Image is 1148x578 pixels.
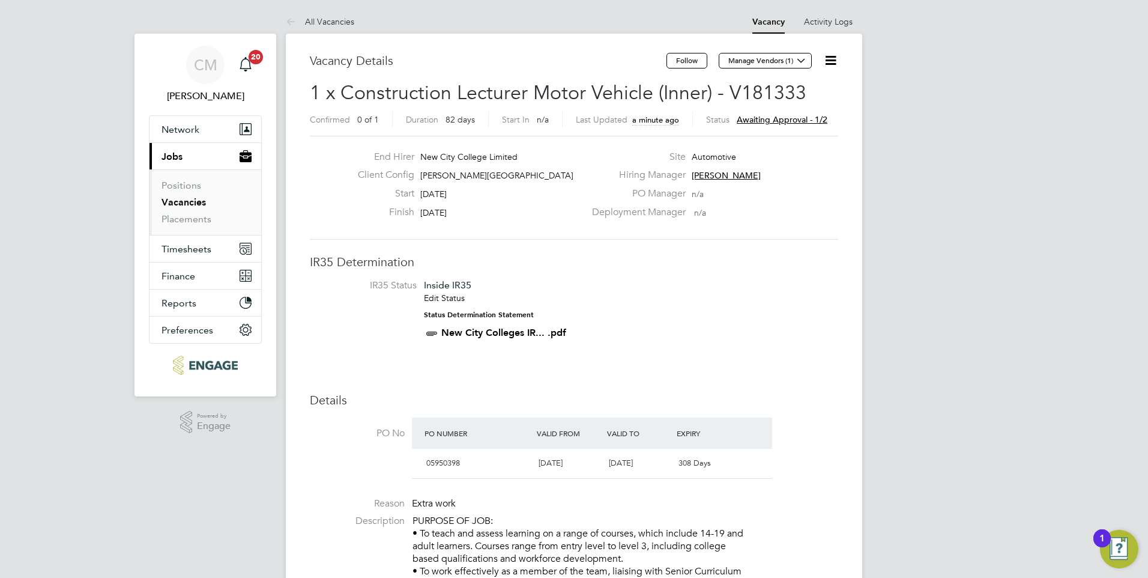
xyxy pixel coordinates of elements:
[585,169,686,181] label: Hiring Manager
[804,16,853,27] a: Activity Logs
[666,53,707,68] button: Follow
[446,114,475,125] span: 82 days
[162,324,213,336] span: Preferences
[162,243,211,255] span: Timesheets
[737,114,827,125] span: Awaiting approval - 1/2
[441,327,566,338] a: New City Colleges IR... .pdf
[426,458,460,468] span: 05950398
[310,254,838,270] h3: IR35 Determination
[420,151,518,162] span: New City College Limited
[348,187,414,200] label: Start
[310,81,806,105] span: 1 x Construction Lecturer Motor Vehicle (Inner) - V181333
[420,189,447,199] span: [DATE]
[149,356,262,375] a: Go to home page
[692,151,736,162] span: Automotive
[694,207,706,218] span: n/a
[585,206,686,219] label: Deployment Manager
[150,263,261,289] button: Finance
[1100,530,1138,568] button: Open Resource Center, 1 new notification
[150,116,261,142] button: Network
[197,421,231,431] span: Engage
[692,189,704,199] span: n/a
[632,115,679,125] span: a minute ago
[421,422,534,444] div: PO Number
[348,206,414,219] label: Finish
[537,114,549,125] span: n/a
[162,213,211,225] a: Placements
[150,290,261,316] button: Reports
[150,317,261,343] button: Preferences
[357,114,379,125] span: 0 of 1
[249,50,263,64] span: 20
[150,143,261,169] button: Jobs
[348,151,414,163] label: End Hirer
[752,17,785,27] a: Vacancy
[310,53,666,68] h3: Vacancy Details
[420,170,573,181] span: [PERSON_NAME][GEOGRAPHIC_DATA]
[162,297,196,309] span: Reports
[310,427,405,440] label: PO No
[585,151,686,163] label: Site
[604,422,674,444] div: Valid To
[678,458,711,468] span: 308 Days
[412,497,456,510] span: Extra work
[162,270,195,282] span: Finance
[706,114,730,125] label: Status
[310,392,838,408] h3: Details
[286,16,354,27] a: All Vacancies
[502,114,530,125] label: Start In
[534,422,604,444] div: Valid From
[173,356,237,375] img: ncclondon-logo-retina.png
[162,124,199,135] span: Network
[180,411,231,434] a: Powered byEngage
[424,279,471,291] span: Inside IR35
[348,169,414,181] label: Client Config
[162,180,201,191] a: Positions
[1099,538,1105,554] div: 1
[576,114,627,125] label: Last Updated
[150,236,261,262] button: Timesheets
[150,169,261,235] div: Jobs
[234,46,258,84] a: 20
[585,187,686,200] label: PO Manager
[719,53,812,68] button: Manage Vendors (1)
[322,279,417,292] label: IR35 Status
[424,311,534,319] strong: Status Determination Statement
[197,411,231,421] span: Powered by
[692,170,761,181] span: [PERSON_NAME]
[609,458,633,468] span: [DATE]
[539,458,563,468] span: [DATE]
[424,293,465,303] a: Edit Status
[420,207,447,218] span: [DATE]
[134,34,276,397] nav: Main navigation
[194,57,217,73] span: CM
[406,114,438,125] label: Duration
[310,114,350,125] label: Confirmed
[149,46,262,103] a: CM[PERSON_NAME]
[674,422,744,444] div: Expiry
[162,151,183,162] span: Jobs
[162,196,206,208] a: Vacancies
[310,515,405,528] label: Description
[149,89,262,103] span: Colleen Marshall
[310,497,405,510] label: Reason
